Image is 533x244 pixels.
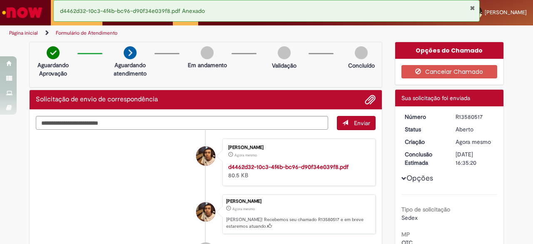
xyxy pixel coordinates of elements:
[188,61,227,69] p: Em andamento
[456,138,491,146] time: 30/09/2025 10:35:17
[36,96,158,103] h2: Solicitação de envio de correspondência Histórico de tíquete
[456,113,494,121] div: R13580517
[272,61,296,70] p: Validação
[234,153,257,158] span: Agora mesmo
[36,116,328,130] textarea: Digite sua mensagem aqui...
[33,61,73,78] p: Aguardando Aprovação
[124,46,137,59] img: arrow-next.png
[456,150,494,167] div: [DATE] 16:35:20
[348,61,375,70] p: Concluído
[456,125,494,133] div: Aberto
[355,46,368,59] img: img-circle-grey.png
[401,214,418,221] span: Sedex
[234,153,257,158] time: 30/09/2025 10:35:13
[337,116,376,130] button: Enviar
[456,138,491,146] span: Agora mesmo
[228,163,367,179] div: 80.5 KB
[226,199,371,204] div: [PERSON_NAME]
[196,146,215,166] div: Felipe Bispo
[401,231,410,238] b: MP
[228,163,349,171] a: d4462d32-10c3-4f4b-bc96-d90f34e039f8.pdf
[470,5,475,11] button: Fechar Notificação
[226,216,371,229] p: [PERSON_NAME]! Recebemos seu chamado R13580517 e em breve estaremos atuando.
[485,9,527,16] span: [PERSON_NAME]
[399,150,450,167] dt: Conclusão Estimada
[1,4,44,21] img: ServiceNow
[47,46,60,59] img: check-circle-green.png
[228,145,367,150] div: [PERSON_NAME]
[196,202,215,221] div: Felipe Bispo
[401,206,450,213] b: Tipo de solicitação
[60,7,205,15] span: d4462d32-10c3-4f4b-bc96-d90f34e039f8.pdf Anexado
[399,125,450,133] dt: Status
[110,61,150,78] p: Aguardando atendimento
[9,30,38,36] a: Página inicial
[278,46,291,59] img: img-circle-grey.png
[456,138,494,146] div: 30/09/2025 10:35:17
[232,206,255,211] time: 30/09/2025 10:35:17
[354,119,370,127] span: Enviar
[399,138,450,146] dt: Criação
[201,46,214,59] img: img-circle-grey.png
[401,94,470,102] span: Sua solicitação foi enviada
[399,113,450,121] dt: Número
[395,42,504,59] div: Opções do Chamado
[56,30,117,36] a: Formulário de Atendimento
[365,94,376,105] button: Adicionar anexos
[232,206,255,211] span: Agora mesmo
[36,194,376,234] li: Felipe Bispo
[401,65,498,78] button: Cancelar Chamado
[6,25,349,41] ul: Trilhas de página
